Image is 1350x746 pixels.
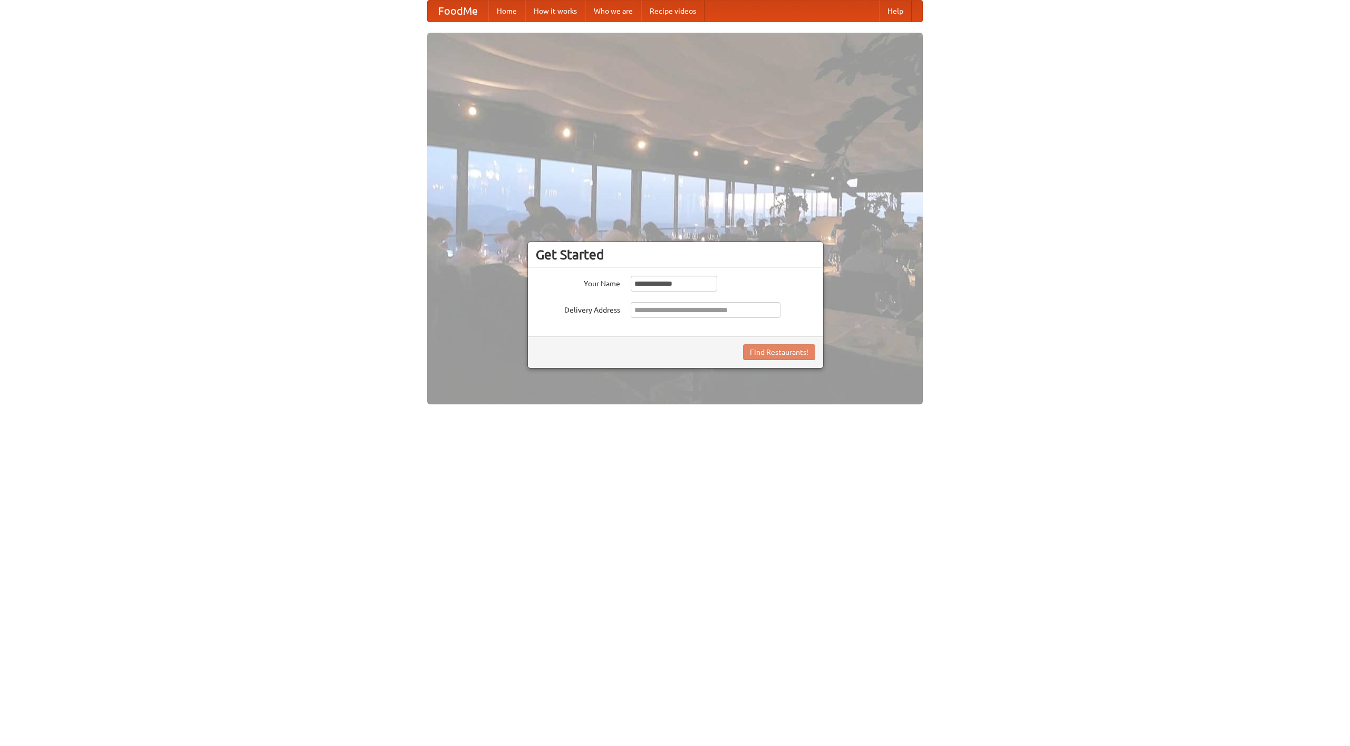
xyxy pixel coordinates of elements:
a: FoodMe [428,1,488,22]
a: Recipe videos [641,1,705,22]
button: Find Restaurants! [743,344,815,360]
label: Delivery Address [536,302,620,315]
a: Help [879,1,912,22]
label: Your Name [536,276,620,289]
a: Home [488,1,525,22]
h3: Get Started [536,247,815,263]
a: Who we are [585,1,641,22]
a: How it works [525,1,585,22]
